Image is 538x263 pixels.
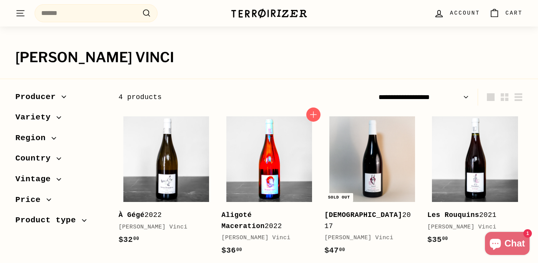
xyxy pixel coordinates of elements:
[442,236,448,241] sup: 00
[15,89,106,109] button: Producer
[133,236,139,241] sup: 00
[324,211,402,219] b: [DEMOGRAPHIC_DATA]
[325,193,353,202] div: Sold out
[15,173,56,186] span: Vintage
[15,130,106,151] button: Region
[221,210,309,232] div: 2022
[429,2,485,25] a: Account
[427,223,515,232] div: [PERSON_NAME] Vinci
[324,210,412,232] div: 2017
[221,246,242,255] span: $36
[15,111,56,124] span: Variety
[324,246,345,255] span: $47
[221,233,309,243] div: [PERSON_NAME] Vinci
[15,150,106,171] button: Country
[118,111,214,253] a: À Gégé2022[PERSON_NAME] Vinci
[15,50,523,65] h1: [PERSON_NAME] Vinci
[427,210,515,221] div: 2021
[15,109,106,130] button: Variety
[483,232,532,257] inbox-online-store-chat: Shopify online store chat
[15,132,51,145] span: Region
[15,212,106,233] button: Product type
[339,247,345,253] sup: 00
[118,235,139,244] span: $32
[15,214,82,227] span: Product type
[118,223,206,232] div: [PERSON_NAME] Vinci
[15,152,56,165] span: Country
[118,211,144,219] b: À Gégé
[15,91,61,104] span: Producer
[505,9,523,17] span: Cart
[485,2,527,25] a: Cart
[221,211,265,230] b: Aligoté Maceration
[324,233,412,243] div: [PERSON_NAME] Vinci
[427,211,479,219] b: Les Rouquins
[15,194,46,207] span: Price
[427,111,523,253] a: Les Rouquins2021[PERSON_NAME] Vinci
[427,235,448,244] span: $35
[118,92,320,103] div: 4 products
[118,210,206,221] div: 2022
[450,9,480,17] span: Account
[15,192,106,212] button: Price
[236,247,242,253] sup: 00
[15,171,106,192] button: Vintage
